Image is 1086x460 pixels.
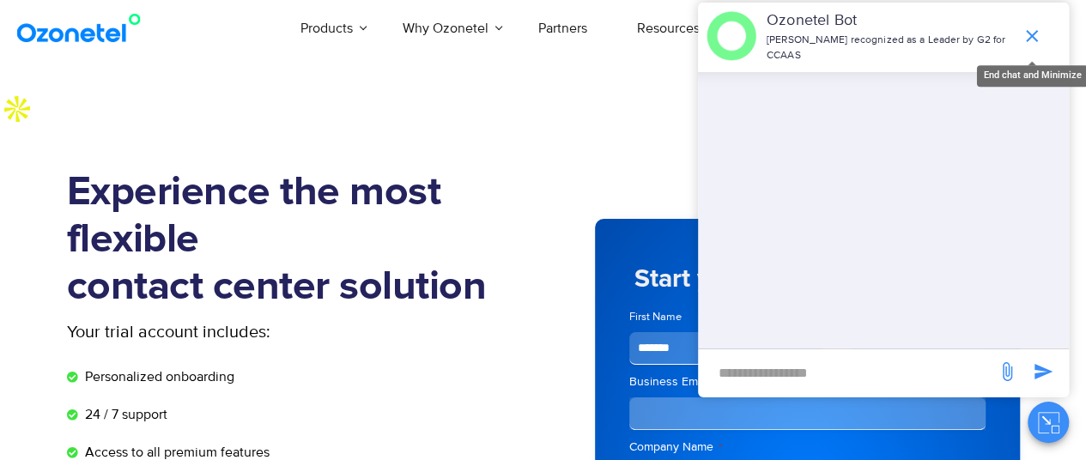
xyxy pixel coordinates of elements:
[67,169,543,311] h1: Experience the most flexible contact center solution
[629,266,986,292] h5: Start your 7 day free trial now
[629,309,803,325] label: First Name
[1028,402,1069,443] button: Close chat
[767,33,1013,64] p: [PERSON_NAME] recognized as a Leader by G2 for CCAAS
[81,404,167,425] span: 24 / 7 support
[990,354,1024,389] span: send message
[767,9,1013,33] p: Ozonetel Bot
[67,319,415,345] p: Your trial account includes:
[707,11,756,61] img: header
[81,366,234,387] span: Personalized onboarding
[1015,19,1049,53] span: end chat or minimize
[629,373,986,390] label: Business Email
[707,358,988,389] div: new-msg-input
[629,439,986,456] label: Company Name
[1026,354,1060,389] span: send message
